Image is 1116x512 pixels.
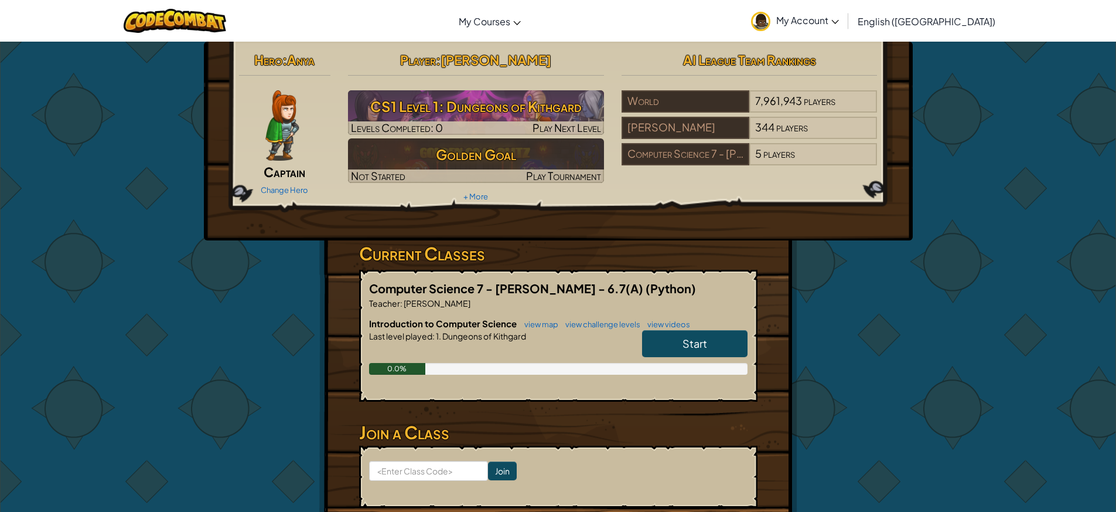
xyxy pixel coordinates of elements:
[351,121,443,134] span: Levels Completed: 0
[622,154,878,168] a: Computer Science 7 - [PERSON_NAME] - 6.7(A)5players
[852,5,1001,37] a: English ([GEOGRAPHIC_DATA])
[359,240,757,267] h3: Current Classes
[751,12,770,31] img: avatar
[622,90,749,113] div: World
[124,9,226,33] img: CodeCombat logo
[622,117,749,139] div: [PERSON_NAME]
[641,320,690,329] a: view videos
[745,2,845,39] a: My Account
[351,169,405,182] span: Not Started
[400,52,436,68] span: Player
[646,281,696,296] span: (Python)
[348,138,604,183] img: Golden Goal
[488,462,517,480] input: Join
[755,147,762,160] span: 5
[526,169,601,182] span: Play Tournament
[755,120,774,134] span: 344
[435,331,441,341] span: 1.
[441,331,526,341] span: Dungeons of Kithgard
[533,121,601,134] span: Play Next Level
[683,52,816,68] span: AI League Team Rankings
[436,52,441,68] span: :
[282,52,287,68] span: :
[369,298,400,308] span: Teacher
[264,164,305,180] span: Captain
[622,128,878,141] a: [PERSON_NAME]344players
[369,281,646,296] span: Computer Science 7 - [PERSON_NAME] - 6.7(A)
[459,15,510,28] span: My Courses
[287,52,315,68] span: Anya
[804,94,835,107] span: players
[858,15,995,28] span: English ([GEOGRAPHIC_DATA])
[369,461,488,481] input: <Enter Class Code>
[622,101,878,115] a: World7,961,943players
[369,363,426,375] div: 0.0%
[369,331,432,341] span: Last level played
[369,318,518,329] span: Introduction to Computer Science
[622,143,749,165] div: Computer Science 7 - [PERSON_NAME] - 6.7(A)
[359,419,757,446] h3: Join a Class
[441,52,551,68] span: [PERSON_NAME]
[348,93,604,120] h3: CS1 Level 1: Dungeons of Kithgard
[463,192,488,201] a: + More
[755,94,802,107] span: 7,961,943
[763,147,795,160] span: players
[265,90,299,161] img: captain-pose.png
[254,52,282,68] span: Hero
[518,320,558,329] a: view map
[348,138,604,183] a: Golden GoalNot StartedPlay Tournament
[348,90,604,135] img: CS1 Level 1: Dungeons of Kithgard
[682,337,707,350] span: Start
[261,185,308,195] a: Change Hero
[776,120,808,134] span: players
[559,320,640,329] a: view challenge levels
[400,298,402,308] span: :
[348,141,604,168] h3: Golden Goal
[453,5,527,37] a: My Courses
[432,331,435,341] span: :
[776,14,839,26] span: My Account
[402,298,470,308] span: [PERSON_NAME]
[348,90,604,135] a: Play Next Level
